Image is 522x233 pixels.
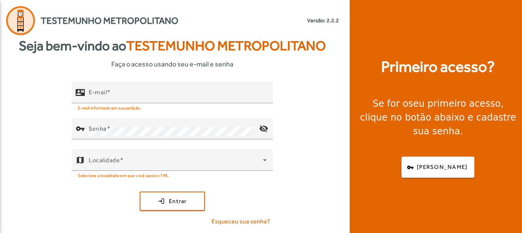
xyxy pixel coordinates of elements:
span: Entrar [169,197,187,206]
span: Esqueceu sua senha? [211,217,270,226]
strong: Primeiro acesso? [381,55,495,78]
strong: Seja bem-vindo ao [19,36,326,56]
mat-hint: E-mail informado em sua petição. [78,103,141,112]
button: [PERSON_NAME] [401,157,474,178]
mat-label: E-mail [89,89,107,96]
mat-label: Localidade [89,157,120,164]
mat-icon: visibility_off [254,119,273,138]
mat-icon: contact_mail [76,88,85,97]
mat-hint: Selecione a localidade em que você apoia o TPE. [78,171,169,179]
span: Testemunho Metropolitano [41,14,178,28]
small: Versão: 2.2.2 [307,17,339,25]
div: Se for o , clique no botão abaixo e cadastre sua senha. [359,97,517,138]
mat-icon: vpn_key [76,124,85,133]
strong: seu primeiro acesso [408,98,501,109]
span: Testemunho Metropolitano [126,38,326,53]
mat-label: Senha [89,125,107,132]
button: Entrar [140,192,205,211]
mat-icon: map [76,155,85,165]
img: Logo Agenda [6,6,35,35]
span: [PERSON_NAME] [417,163,467,172]
span: Faça o acesso usando seu e-mail e senha [111,59,233,69]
